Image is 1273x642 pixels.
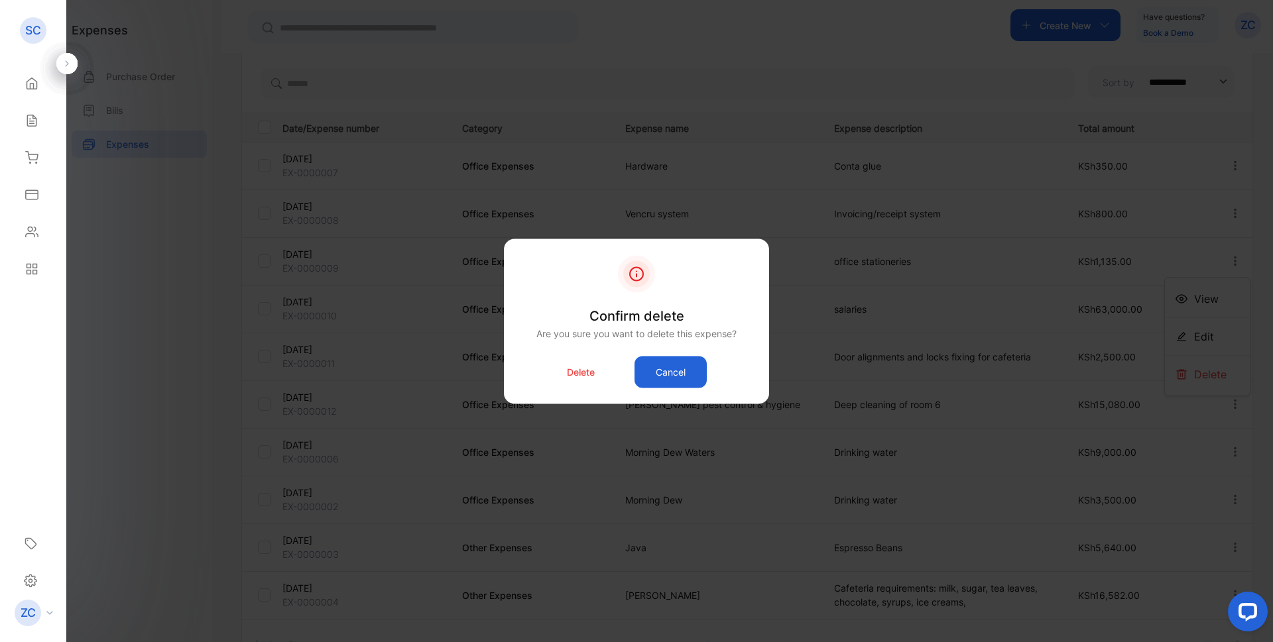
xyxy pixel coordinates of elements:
p: Are you sure you want to delete this expense? [536,326,737,340]
p: Delete [567,365,595,379]
p: SC [25,22,41,39]
p: ZC [21,604,36,621]
p: Confirm delete [536,305,737,325]
iframe: LiveChat chat widget [1217,586,1273,642]
button: Cancel [635,356,707,388]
